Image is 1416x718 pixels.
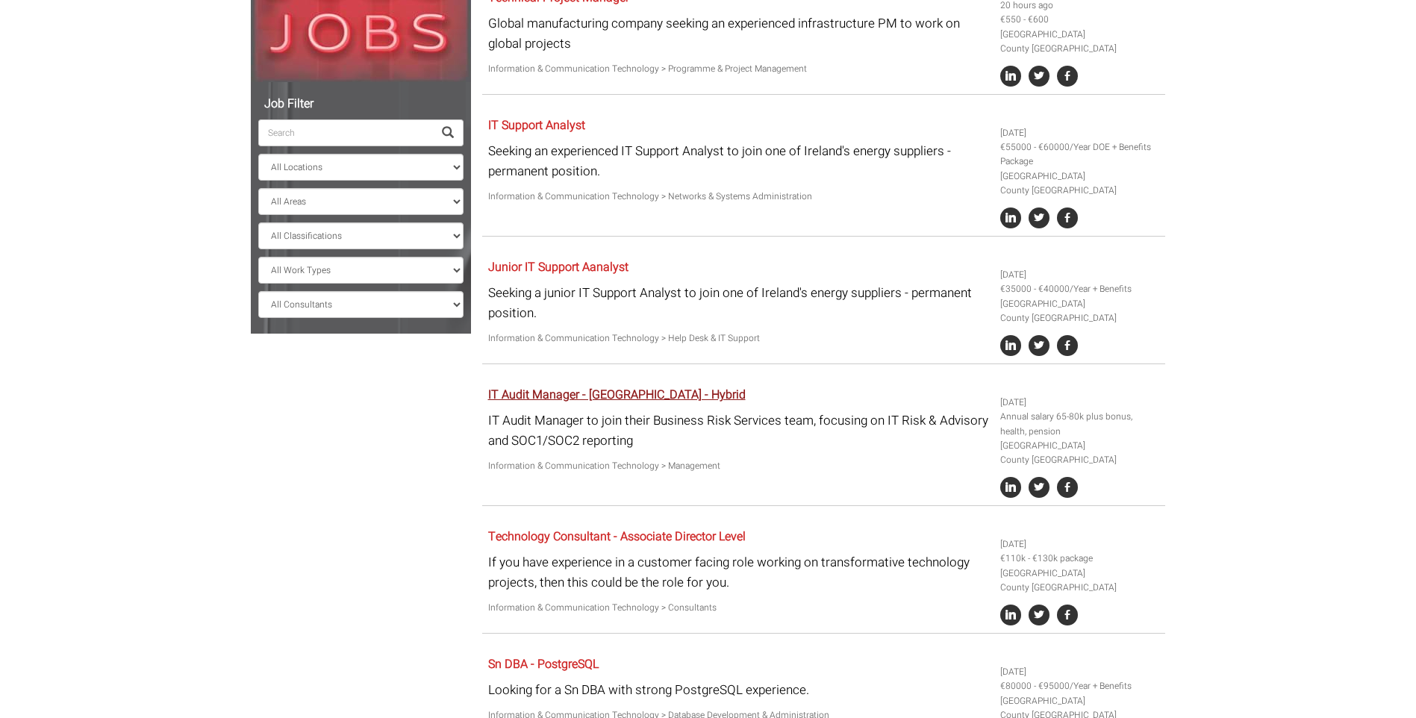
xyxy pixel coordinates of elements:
li: [DATE] [1000,537,1160,552]
li: [GEOGRAPHIC_DATA] County [GEOGRAPHIC_DATA] [1000,28,1160,56]
p: Seeking a junior IT Support Analyst to join one of Ireland's energy suppliers - permanent position. [488,283,989,323]
li: €35000 - €40000/Year + Benefits [1000,282,1160,296]
p: IT Audit Manager to join their Business Risk Services team, focusing on IT Risk & Advisory and SO... [488,410,989,451]
li: €55000 - €60000/Year DOE + Benefits Package [1000,140,1160,169]
li: €550 - €600 [1000,13,1160,27]
p: Information & Communication Technology > Consultants [488,601,989,615]
li: [DATE] [1000,396,1160,410]
p: Information & Communication Technology > Management [488,459,989,473]
p: Information & Communication Technology > Help Desk & IT Support [488,331,989,346]
li: €80000 - €95000/Year + Benefits [1000,679,1160,693]
p: If you have experience in a customer facing role working on transformative technology projects, t... [488,552,989,593]
a: IT Audit Manager - [GEOGRAPHIC_DATA] - Hybrid [488,386,746,404]
li: [DATE] [1000,268,1160,282]
p: Seeking an experienced IT Support Analyst to join one of Ireland's energy suppliers - permanent p... [488,141,989,181]
li: [GEOGRAPHIC_DATA] County [GEOGRAPHIC_DATA] [1000,439,1160,467]
li: [GEOGRAPHIC_DATA] County [GEOGRAPHIC_DATA] [1000,566,1160,595]
a: Junior IT Support Aanalyst [488,258,629,276]
p: Information & Communication Technology > Programme & Project Management [488,62,989,76]
p: Global manufacturing company seeking an experienced infrastructure PM to work on global projects [488,13,989,54]
h5: Job Filter [258,98,464,111]
li: [DATE] [1000,665,1160,679]
li: [DATE] [1000,126,1160,140]
input: Search [258,119,433,146]
li: €110k - €130k package [1000,552,1160,566]
li: Annual salary 65-80k plus bonus, health, pension [1000,410,1160,438]
li: [GEOGRAPHIC_DATA] County [GEOGRAPHIC_DATA] [1000,297,1160,325]
p: Information & Communication Technology > Networks & Systems Administration [488,190,989,204]
a: IT Support Analyst [488,116,585,134]
p: Looking for a Sn DBA with strong PostgreSQL experience. [488,680,989,700]
li: [GEOGRAPHIC_DATA] County [GEOGRAPHIC_DATA] [1000,169,1160,198]
a: Technology Consultant - Associate Director Level [488,528,746,546]
a: Sn DBA - PostgreSQL [488,655,599,673]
